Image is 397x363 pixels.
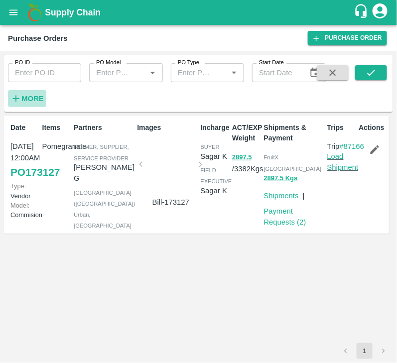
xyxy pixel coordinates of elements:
button: Open [228,66,241,79]
span: field executive [200,167,232,184]
b: Supply Chain [45,7,101,17]
div: account of current user [371,2,389,23]
p: Incharge [200,122,228,133]
p: Bill-173127 [145,197,196,208]
p: Shipments & Payment [264,122,323,143]
a: PO173127 [10,163,60,181]
button: Choose date [305,63,324,82]
input: Enter PO ID [8,63,81,82]
span: buyer [200,144,219,150]
span: Model: [10,202,29,209]
p: [DATE] 12:00AM [10,141,38,163]
button: 2897.5 Kgs [264,173,298,184]
nav: pagination navigation [336,343,393,359]
strong: More [21,95,44,103]
span: Type: [10,182,26,190]
label: PO ID [15,59,30,67]
p: / 3382 Kgs [232,151,260,174]
p: Images [137,122,196,133]
a: Purchase Order [308,31,387,45]
a: #87166 [340,142,365,150]
input: Start Date [252,63,301,82]
p: Sagar K [200,151,228,162]
p: Pomegranate [42,141,70,152]
button: open drawer [2,1,25,24]
a: Payment Requests (2) [264,207,306,226]
p: Date [10,122,38,133]
input: Enter PO Type [174,66,212,79]
p: Commision [10,201,38,220]
div: Purchase Orders [8,32,68,45]
a: Supply Chain [45,5,354,19]
label: PO Type [178,59,199,67]
div: | [299,186,305,201]
input: Enter PO Model [92,66,130,79]
div: customer-support [354,3,371,21]
span: Farmer, Supplier, Service Provider [74,144,129,161]
label: Start Date [259,59,284,67]
p: Items [42,122,70,133]
p: Trip [327,141,365,152]
button: 2897.5 [232,152,252,163]
p: Trips [327,122,355,133]
p: Actions [359,122,387,133]
p: Partners [74,122,133,133]
p: Vendor [10,181,38,200]
button: More [8,90,46,107]
span: [GEOGRAPHIC_DATA] ([GEOGRAPHIC_DATA]) Urban , [GEOGRAPHIC_DATA] [74,190,135,229]
a: Shipments [264,192,299,200]
p: ACT/EXP Weight [232,122,260,143]
button: Open [146,66,159,79]
label: PO Model [96,59,121,67]
a: Load Shipment [327,152,359,171]
button: page 1 [357,343,373,359]
img: logo [25,2,45,22]
p: Sagar K [200,185,232,196]
span: FruitX [GEOGRAPHIC_DATA] [264,154,322,171]
p: [PERSON_NAME] G [74,162,134,184]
